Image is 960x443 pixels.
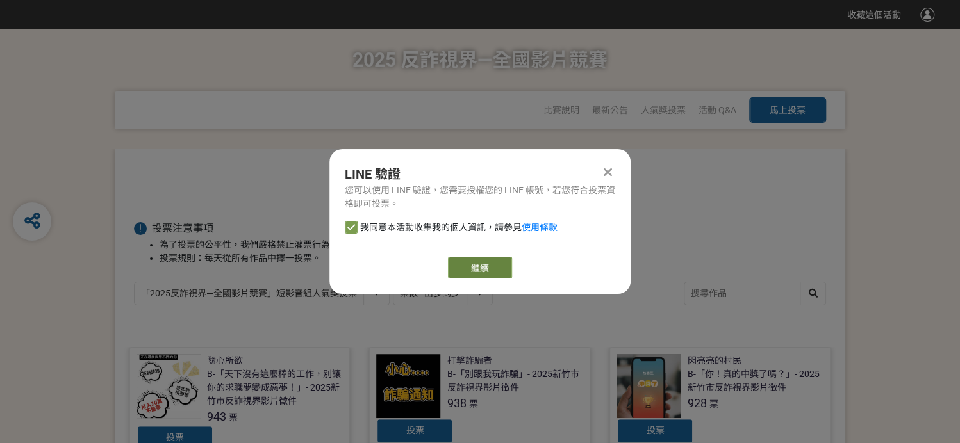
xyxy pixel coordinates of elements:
[687,396,706,410] span: 928
[207,354,243,367] div: 隨心所欲
[749,97,826,123] button: 馬上投票
[447,354,492,367] div: 打擊詐騙者
[847,10,901,20] span: 收藏這個活動
[352,29,608,91] h1: 2025 反詐視界—全國影片競賽
[152,222,213,234] span: 投票注意事項
[134,174,826,189] h1: 投票列表
[447,367,583,394] div: B-「別跟我玩詐騙」- 2025新竹市反詐視界影片徵件
[709,399,718,409] span: 票
[160,252,826,265] li: 投票規則：每天從所有作品中擇一投票。
[687,354,741,367] div: 閃亮亮的村民
[646,425,664,435] span: 投票
[345,184,615,211] div: 您可以使用 LINE 驗證，您需要授權您的 LINE 帳號，若您符合投票資格即可投票。
[522,222,558,232] a: 使用條款
[592,105,628,115] a: 最新公告
[687,367,823,394] div: B-「你！真的中獎了嗎？」- 2025新竹市反詐視界影片徵件
[448,257,512,278] a: 繼續
[684,282,825,305] input: 搜尋作品
[447,396,466,410] span: 938
[207,410,226,423] span: 943
[207,367,343,408] div: B-「天下沒有這麼棒的工作，別讓你的求職夢變成惡夢！」- 2025新竹市反詐視界影片徵件
[360,221,558,234] span: 我同意本活動收集我的個人資訊，請參見
[229,412,238,423] span: 票
[699,105,736,115] a: 活動 Q&A
[160,238,826,252] li: 為了投票的公平性，我們嚴格禁止灌票行為，所有投票者皆需經過 LINE 登入認證。
[345,165,615,184] div: LINE 驗證
[770,105,806,115] span: 馬上投票
[468,399,477,409] span: 票
[406,425,424,435] span: 投票
[543,105,579,115] a: 比賽說明
[641,105,686,115] span: 人氣獎投票
[166,432,184,442] span: 投票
